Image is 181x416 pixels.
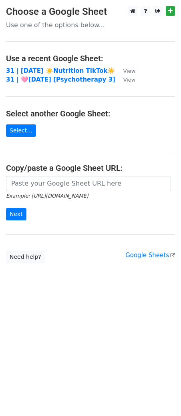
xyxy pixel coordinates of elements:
h4: Copy/paste a Google Sheet URL: [6,163,175,173]
a: View [115,76,135,83]
a: 31 | 🩷[DATE] [Psychotherapy 3] [6,76,115,83]
a: 31 | [DATE] ☀️Nutrition TikTok☀️ [6,67,115,74]
a: Need help? [6,251,45,263]
p: Use one of the options below... [6,21,175,29]
h4: Use a recent Google Sheet: [6,54,175,63]
input: Next [6,208,26,220]
h4: Select another Google Sheet: [6,109,175,118]
input: Paste your Google Sheet URL here [6,176,171,191]
small: Example: [URL][DOMAIN_NAME] [6,193,88,199]
h3: Choose a Google Sheet [6,6,175,18]
a: Google Sheets [125,252,175,259]
a: View [115,67,135,74]
a: Select... [6,124,36,137]
small: View [123,77,135,83]
small: View [123,68,135,74]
